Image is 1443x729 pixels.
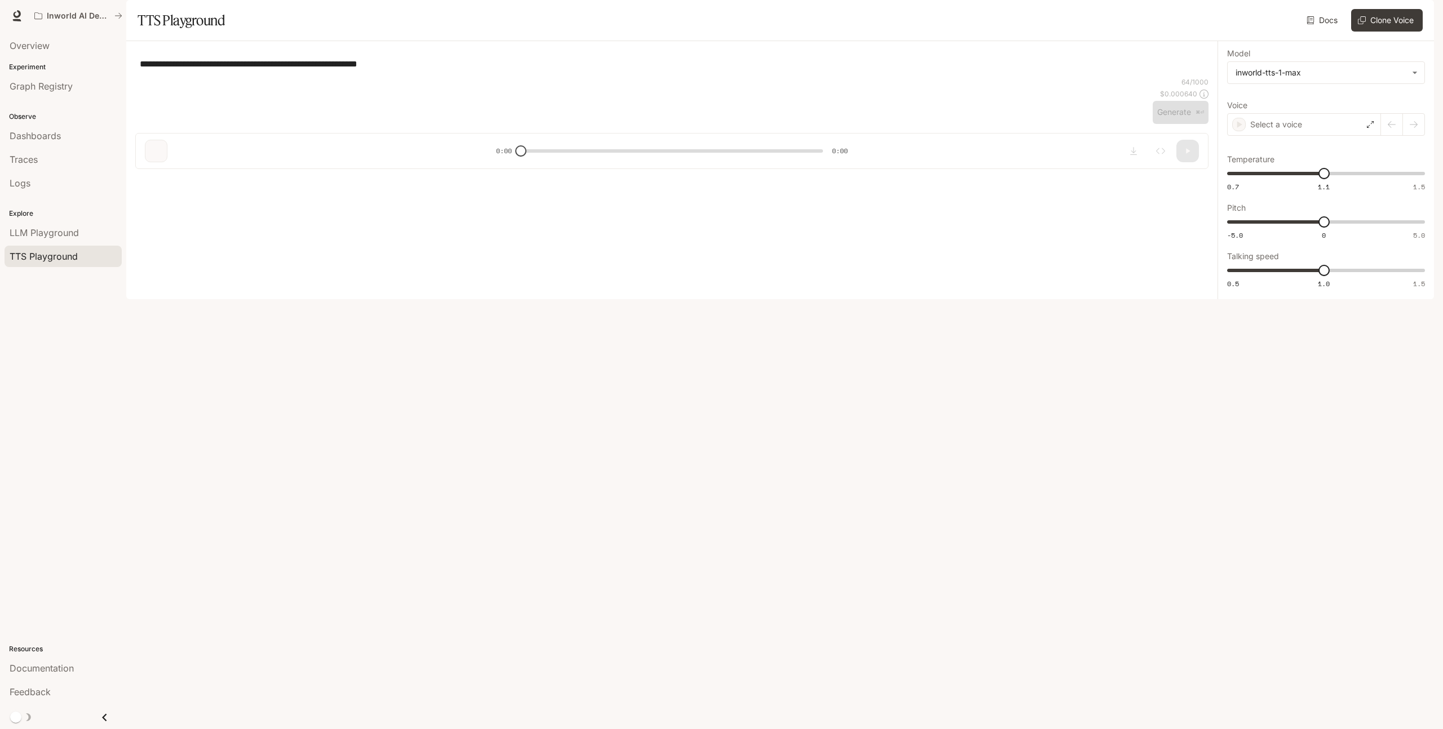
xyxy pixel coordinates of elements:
[1304,9,1342,32] a: Docs
[1227,230,1243,240] span: -5.0
[1318,182,1330,192] span: 1.1
[47,11,110,21] p: Inworld AI Demos
[1227,50,1250,57] p: Model
[1351,9,1423,32] button: Clone Voice
[1413,182,1425,192] span: 1.5
[1227,101,1247,109] p: Voice
[1227,252,1279,260] p: Talking speed
[1160,89,1197,99] p: $ 0.000640
[1413,279,1425,288] span: 1.5
[1181,77,1209,87] p: 64 / 1000
[138,9,225,32] h1: TTS Playground
[1413,230,1425,240] span: 5.0
[1236,67,1406,78] div: inworld-tts-1-max
[1250,119,1302,130] p: Select a voice
[1227,279,1239,288] span: 0.5
[1318,279,1330,288] span: 1.0
[1227,204,1246,212] p: Pitch
[29,5,127,27] button: All workspaces
[1227,182,1239,192] span: 0.7
[1228,62,1424,83] div: inworld-tts-1-max
[1322,230,1326,240] span: 0
[1227,155,1274,163] p: Temperature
